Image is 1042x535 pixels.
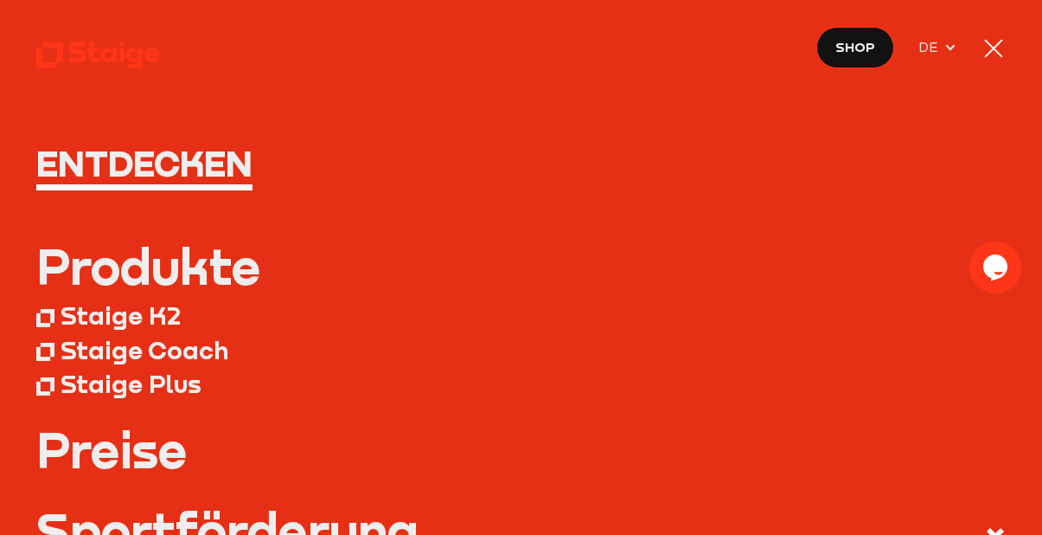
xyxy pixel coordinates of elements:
a: Staige Plus [36,367,1006,401]
a: Preise [36,426,1006,474]
iframe: chat widget [969,242,1025,293]
div: Produkte [36,242,261,291]
a: Staige Coach [36,333,1006,367]
span: Shop [835,35,875,57]
a: Staige K2 [36,299,1006,332]
span: DE [918,35,943,57]
div: Staige Plus [61,369,201,399]
div: Staige Coach [61,335,228,365]
a: Shop [816,27,894,68]
div: Staige K2 [61,300,181,331]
